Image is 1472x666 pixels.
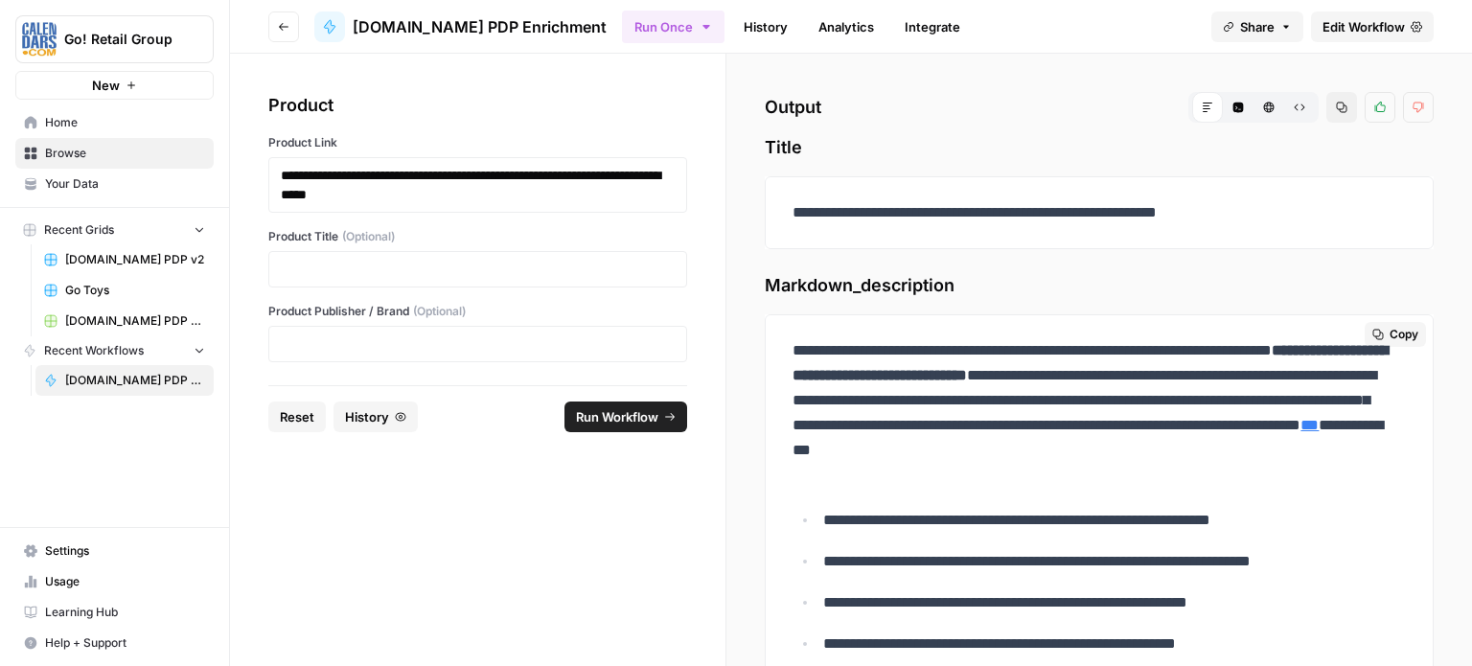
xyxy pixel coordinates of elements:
button: Help + Support [15,628,214,658]
span: Usage [45,573,205,590]
button: New [15,71,214,100]
a: [DOMAIN_NAME] PDP Enrichment [314,11,607,42]
span: Help + Support [45,634,205,652]
span: Home [45,114,205,131]
span: Share [1240,17,1275,36]
span: Go! Retail Group [64,30,180,49]
h2: Output [765,92,1434,123]
span: Markdown_description [765,272,1434,299]
a: Learning Hub [15,597,214,628]
span: History [345,407,389,426]
span: New [92,76,120,95]
span: [DOMAIN_NAME] PDP Enrichment [353,15,607,38]
label: Product Link [268,134,687,151]
label: Product Title [268,228,687,245]
a: History [732,11,799,42]
button: Recent Grids [15,216,214,244]
span: [DOMAIN_NAME] PDP v2 [65,251,205,268]
span: Learning Hub [45,604,205,621]
span: (Optional) [413,303,466,320]
a: Usage [15,566,214,597]
button: Recent Workflows [15,336,214,365]
a: [DOMAIN_NAME] PDP Enrichment Grid [35,306,214,336]
span: Browse [45,145,205,162]
a: Settings [15,536,214,566]
button: Copy [1365,322,1426,347]
button: Run Workflow [564,402,687,432]
a: Browse [15,138,214,169]
a: [DOMAIN_NAME] PDP Enrichment [35,365,214,396]
button: History [333,402,418,432]
span: (Optional) [342,228,395,245]
span: Copy [1390,326,1418,343]
a: Home [15,107,214,138]
a: Analytics [807,11,885,42]
span: Go Toys [65,282,205,299]
span: [DOMAIN_NAME] PDP Enrichment Grid [65,312,205,330]
span: Your Data [45,175,205,193]
span: Title [765,134,1434,161]
a: Go Toys [35,275,214,306]
label: Product Publisher / Brand [268,303,687,320]
button: Reset [268,402,326,432]
button: Workspace: Go! Retail Group [15,15,214,63]
a: Your Data [15,169,214,199]
img: Go! Retail Group Logo [22,22,57,57]
button: Run Once [622,11,724,43]
a: [DOMAIN_NAME] PDP v2 [35,244,214,275]
span: Edit Workflow [1322,17,1405,36]
span: Recent Workflows [44,342,144,359]
span: Reset [280,407,314,426]
span: Settings [45,542,205,560]
div: Product [268,92,687,119]
span: Recent Grids [44,221,114,239]
a: Integrate [893,11,972,42]
span: [DOMAIN_NAME] PDP Enrichment [65,372,205,389]
a: Edit Workflow [1311,11,1434,42]
span: Run Workflow [576,407,658,426]
button: Share [1211,11,1303,42]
